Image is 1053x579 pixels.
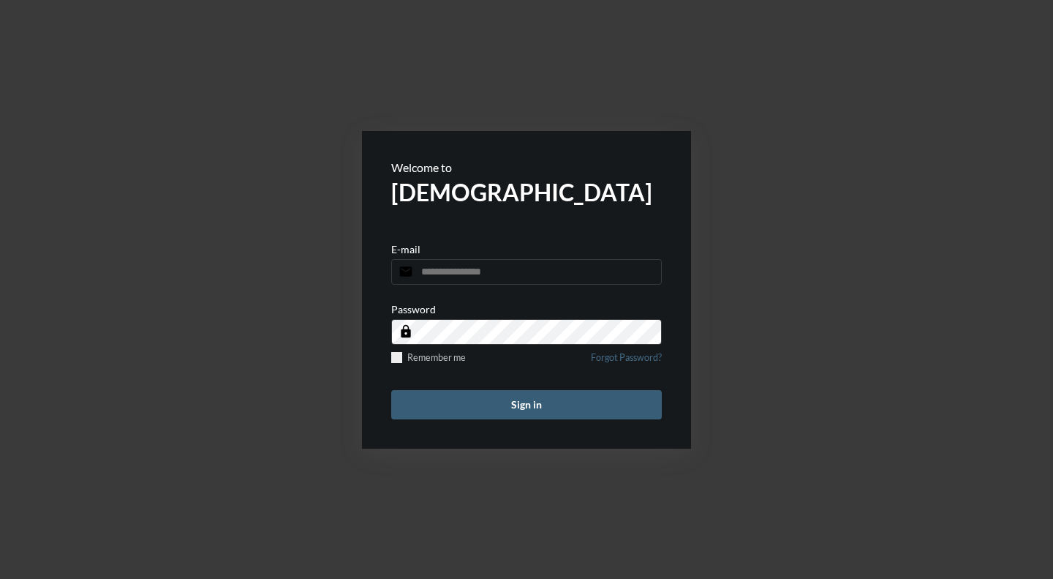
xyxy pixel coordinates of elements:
[391,352,466,363] label: Remember me
[591,352,662,372] a: Forgot Password?
[391,160,662,174] p: Welcome to
[391,303,436,315] p: Password
[391,390,662,419] button: Sign in
[391,243,420,255] p: E-mail
[391,178,662,206] h2: [DEMOGRAPHIC_DATA]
